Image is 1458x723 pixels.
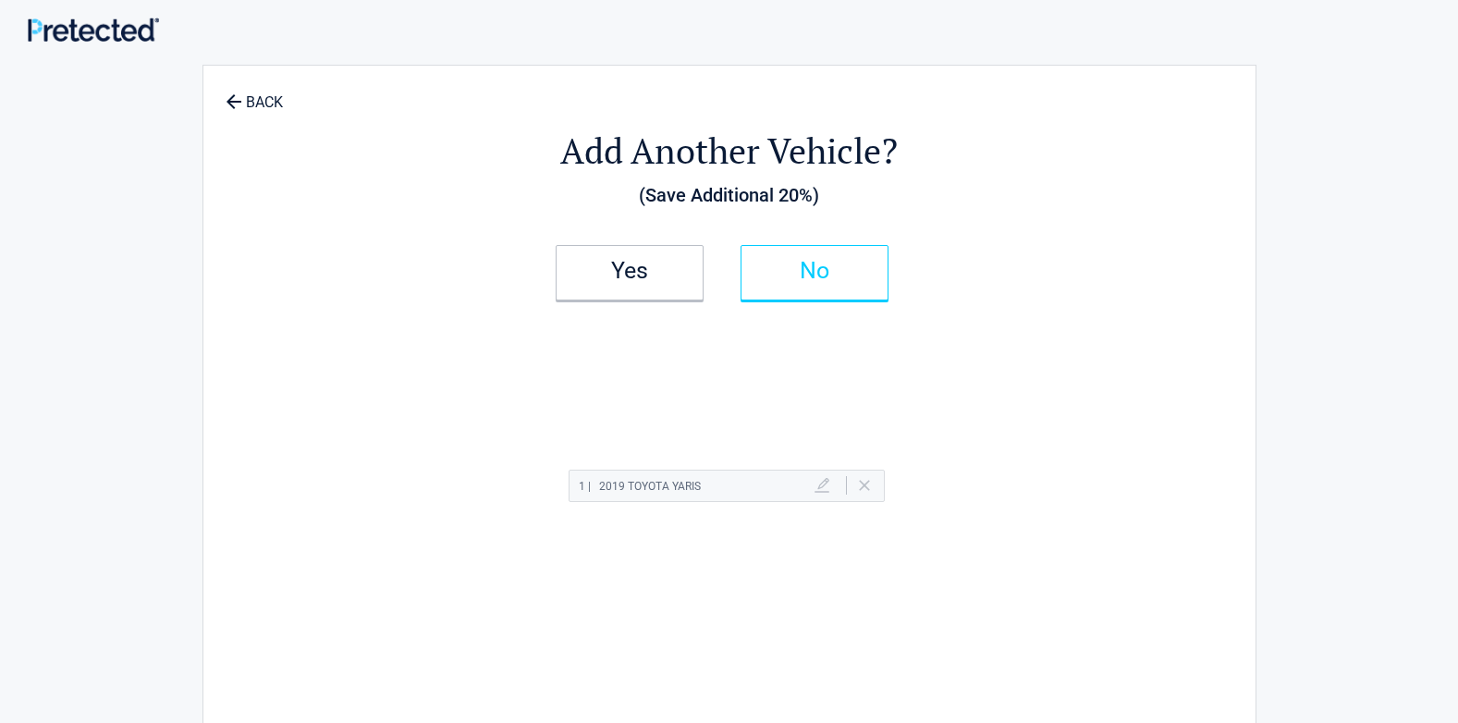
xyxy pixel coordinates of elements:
img: Main Logo [28,18,159,42]
a: Delete [859,480,870,491]
h2: 2019 TOYOTA YARIS [579,475,701,498]
span: 1 | [579,480,591,493]
a: BACK [222,78,287,110]
h2: Yes [575,264,684,277]
h2: Add Another Vehicle? [305,128,1154,175]
h3: (Save Additional 20%) [305,179,1154,211]
h2: No [760,264,869,277]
